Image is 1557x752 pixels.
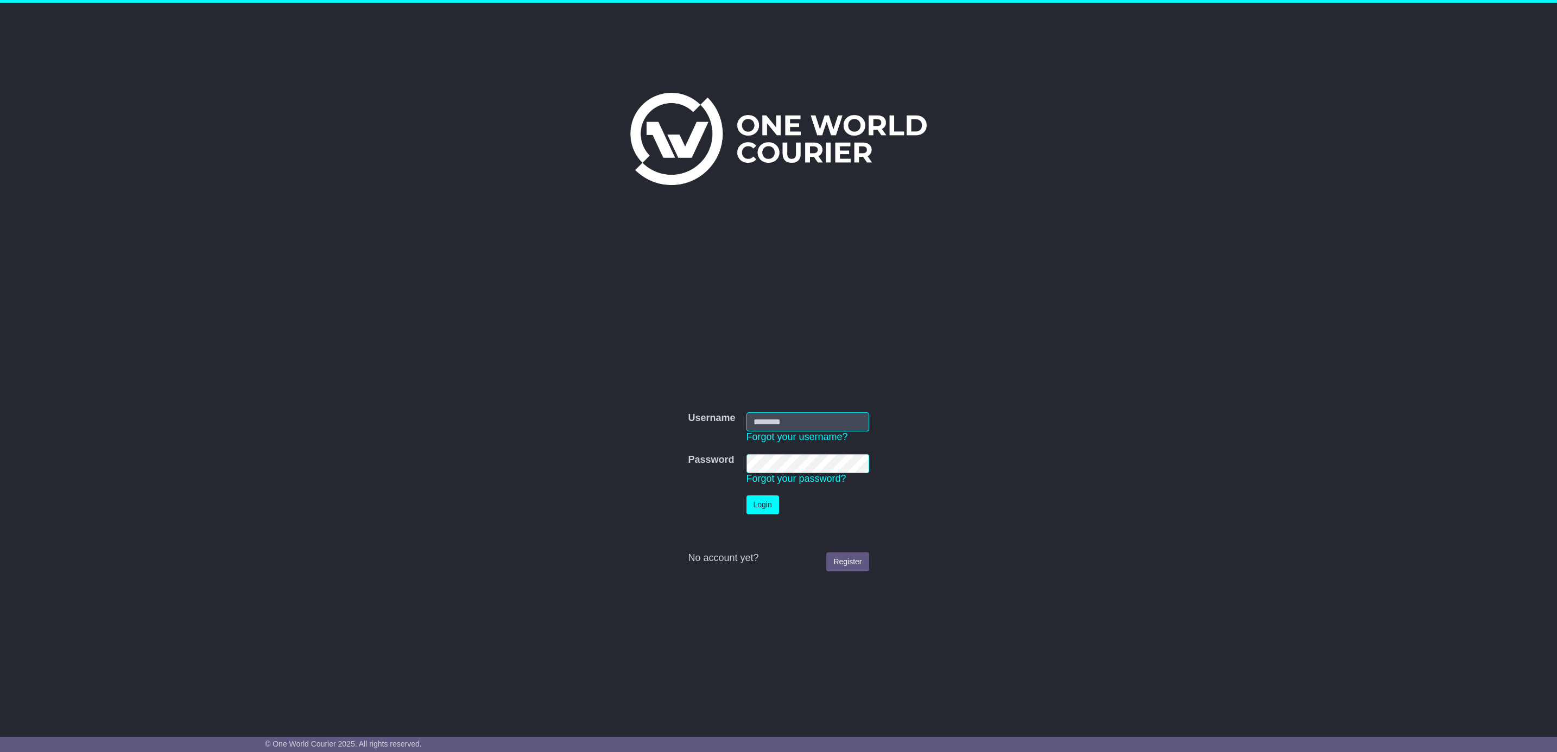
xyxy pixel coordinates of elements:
[746,431,848,442] a: Forgot your username?
[826,552,869,571] a: Register
[688,552,869,564] div: No account yet?
[746,495,779,514] button: Login
[688,412,735,424] label: Username
[265,740,422,748] span: © One World Courier 2025. All rights reserved.
[630,93,927,185] img: One World
[688,454,734,466] label: Password
[746,473,846,484] a: Forgot your password?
